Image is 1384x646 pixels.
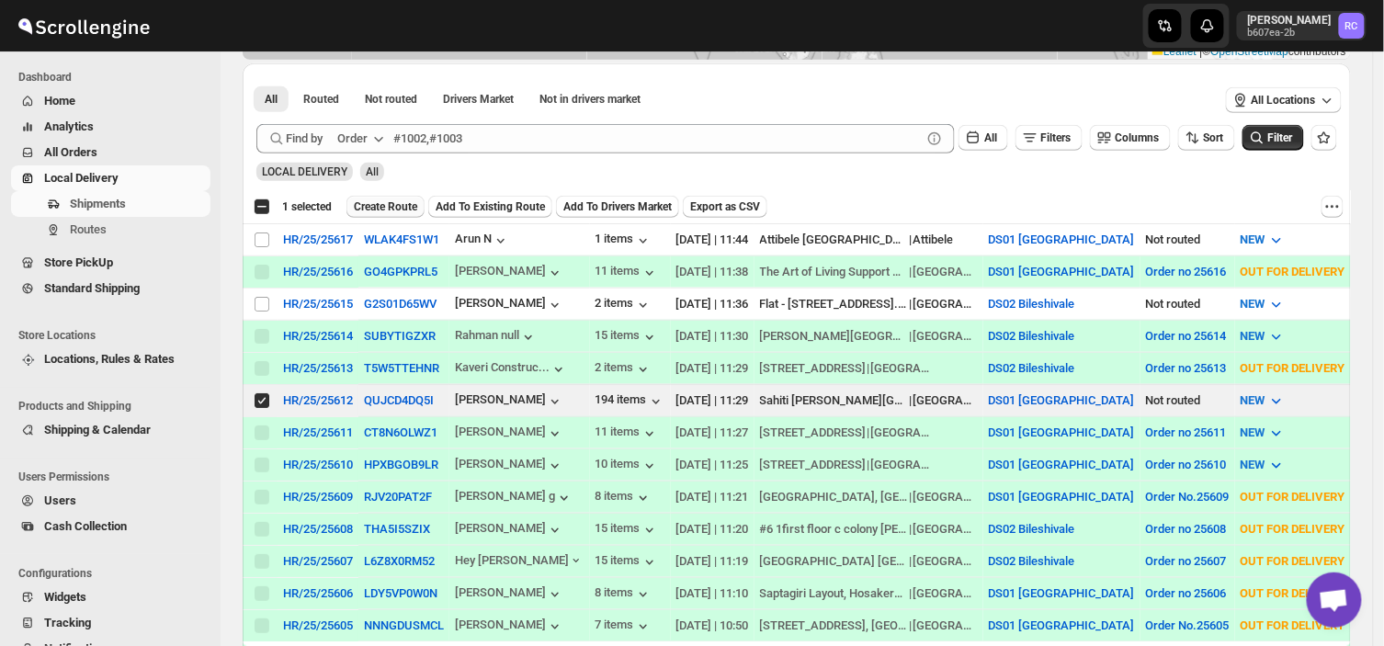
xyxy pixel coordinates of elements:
input: #1002,#1003 [393,124,922,153]
span: Dashboard [18,70,211,85]
button: NEW [1230,386,1297,415]
button: Routed [292,86,350,112]
button: [PERSON_NAME] [455,392,564,411]
span: OUT FOR DELIVERY [1241,554,1345,568]
span: Home [44,94,75,108]
button: Add To Drivers Market [556,196,679,218]
div: [PERSON_NAME] g [455,489,573,507]
button: OUT FOR DELIVERY [1230,354,1377,383]
div: [GEOGRAPHIC_DATA] [871,456,936,474]
button: 8 items [596,489,652,507]
span: Users Permissions [18,470,211,484]
span: Locations, Rules & Rates [44,352,175,366]
div: Kaveri Construc... [455,360,550,374]
button: 1 items [596,232,652,250]
div: Not routed [1146,391,1230,410]
button: HR/25/25610 [283,458,353,471]
div: Flat - [STREET_ADDRESS]. [GEOGRAPHIC_DATA] - 560064 [760,295,909,313]
div: [DATE] | 11:29 [676,391,749,410]
div: [GEOGRAPHIC_DATA] [913,295,977,313]
button: DS01 [GEOGRAPHIC_DATA] [989,618,1135,632]
button: Routes [11,217,210,243]
button: HR/25/25613 [283,361,353,375]
span: Drivers Market [443,92,514,107]
span: Not routed [365,92,417,107]
button: DS02 Bileshivale [989,297,1075,311]
span: Routed [303,92,339,107]
div: [DATE] | 11:29 [676,359,749,378]
button: 194 items [596,392,665,411]
div: [DATE] | 11:38 [676,263,749,281]
span: Configurations [18,566,211,581]
button: HR/25/25611 [283,425,353,439]
span: Tracking [44,616,91,629]
button: Tracking [11,610,210,636]
button: User menu [1237,11,1367,40]
button: HR/25/25614 [283,329,353,343]
span: Not in drivers market [539,92,641,107]
button: NEW [1230,289,1297,319]
span: All Locations [1252,93,1316,108]
span: Shipping & Calendar [44,423,151,436]
button: [PERSON_NAME] [455,521,564,539]
button: DS02 Bileshivale [989,554,1075,568]
button: HR/25/25608 [283,522,353,536]
button: HR/25/25616 [283,265,353,278]
span: OUT FOR DELIVERY [1241,361,1345,375]
button: NEW [1230,225,1297,255]
span: OUT FOR DELIVERY [1241,265,1345,278]
div: 15 items [596,521,659,539]
button: Order no 25608 [1146,522,1227,536]
div: [GEOGRAPHIC_DATA] [871,424,936,442]
div: | [760,488,978,506]
button: CT8N6OLWZ1 [364,425,437,439]
div: [DATE] | 11:20 [676,520,749,538]
p: b607ea-2b [1248,28,1332,39]
button: OUT FOR DELIVERY [1230,547,1377,576]
button: Order no 25610 [1146,458,1227,471]
div: Attibele [GEOGRAPHIC_DATA] [760,231,909,249]
p: [PERSON_NAME] [1248,13,1332,28]
span: Create Route [354,199,417,214]
button: 2 items [596,360,652,379]
span: Users [44,493,76,507]
span: NEW [1241,232,1265,246]
button: HR/25/25607 [283,554,353,568]
button: All [959,125,1008,151]
button: All Locations [1226,87,1342,113]
button: [PERSON_NAME] [455,618,564,636]
button: OUT FOR DELIVERY [1230,611,1377,640]
div: HR/25/25617 [283,232,353,246]
button: THA5I5SZIX [364,522,430,536]
div: [DATE] | 11:27 [676,424,749,442]
div: 8 items [596,585,652,604]
div: HR/25/25605 [283,618,353,632]
button: WLAK4FS1W1 [364,232,439,246]
button: Export as CSV [683,196,767,218]
div: | [760,456,978,474]
div: [STREET_ADDRESS] [760,424,867,442]
span: NEW [1241,393,1265,407]
span: Find by [286,130,323,148]
button: Rahman null [455,328,538,346]
button: Create Route [346,196,425,218]
div: | [760,327,978,346]
button: Un-claimable [528,86,652,112]
button: DS01 [GEOGRAPHIC_DATA] [989,393,1135,407]
button: DS02 Bileshivale [989,361,1075,375]
span: OUT FOR DELIVERY [1241,490,1345,504]
button: 15 items [596,553,659,572]
button: Order [326,124,399,153]
span: Add To Drivers Market [563,199,672,214]
button: Order No.25605 [1146,618,1230,632]
span: NEW [1241,329,1265,343]
button: NEW [1230,418,1297,448]
span: All [366,165,379,178]
button: 15 items [596,328,659,346]
img: ScrollEngine [15,3,153,49]
button: Users [11,488,210,514]
div: Not routed [1146,295,1230,313]
button: Unrouted [354,86,428,112]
